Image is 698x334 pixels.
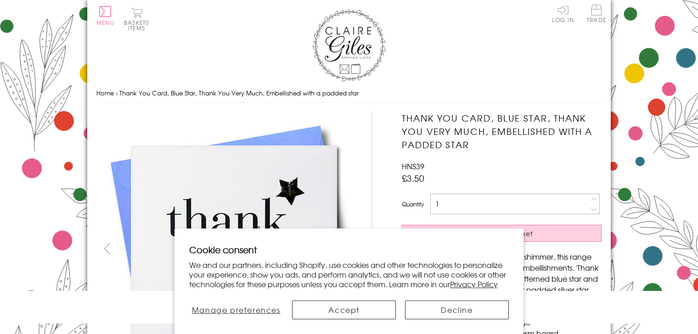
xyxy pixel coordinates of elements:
nav: breadcrumbs [96,84,602,103]
img: Claire Giles Greetings Cards [312,9,386,82]
span: Menu [96,18,114,27]
a: Home [96,89,114,97]
span: Thank You Card, Blue Star, Thank You Very Much, Embellished with a padded star [119,89,359,97]
span: Manage preferences [192,304,281,315]
a: Privacy Policy [450,278,498,289]
a: Log In [552,5,574,22]
button: Basket0 items [124,7,149,31]
button: Accept [292,301,396,319]
span: 0 items [128,18,149,32]
h2: Cookie consent [189,243,509,256]
span: Trade [587,5,606,22]
button: Add to Basket [402,225,602,242]
p: We and our partners, including Shopify, use cookies and other technologies to personalize your ex... [189,260,509,289]
span: £3.50 [402,172,424,184]
h1: Thank You Card, Blue Star, Thank You Very Much, Embellished with a padded star [402,111,602,151]
button: Menu [96,6,114,25]
span: HNS39 [402,161,424,172]
span: › [116,89,118,97]
a: Trade [587,5,606,24]
button: prev [96,238,117,259]
button: Manage preferences [189,301,283,319]
label: Quantity [402,200,424,208]
button: Decline [405,301,509,319]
